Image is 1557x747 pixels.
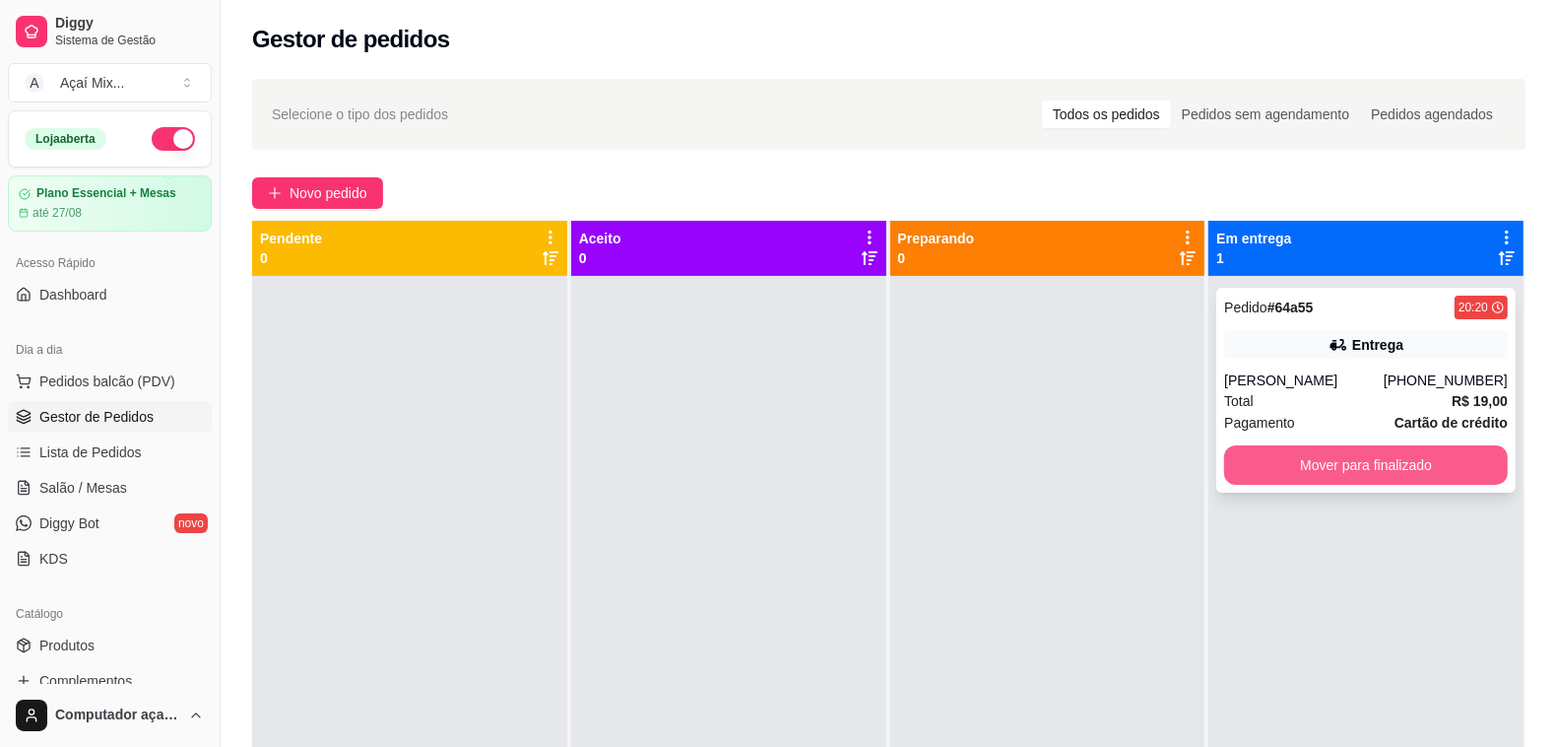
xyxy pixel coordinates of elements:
article: Plano Essencial + Mesas [36,186,176,201]
span: Novo pedido [290,182,367,204]
a: Gestor de Pedidos [8,401,212,433]
div: Pedidos agendados [1360,101,1504,128]
button: Mover para finalizado [1224,445,1508,485]
button: Alterar Status [152,127,195,151]
span: Sistema de Gestão [55,33,204,48]
a: DiggySistema de Gestão [8,8,212,55]
span: plus [268,186,282,200]
span: Pedidos balcão (PDV) [39,372,175,391]
span: Gestor de Pedidos [39,407,154,427]
p: Aceito [579,229,621,248]
p: 0 [260,248,322,268]
span: A [25,73,44,93]
div: Açaí Mix ... [60,73,124,93]
div: Todos os pedidos [1042,101,1171,128]
a: KDS [8,543,212,575]
span: Salão / Mesas [39,478,127,498]
span: Diggy [55,15,204,33]
span: Dashboard [39,285,107,305]
span: Pedido [1224,300,1267,315]
button: Computador açaí Mix [8,692,212,739]
p: Em entrega [1216,229,1291,248]
span: Pagamento [1224,412,1295,434]
div: Pedidos sem agendamento [1171,101,1360,128]
button: Select a team [8,63,212,102]
div: 20:20 [1459,300,1488,315]
span: Produtos [39,636,95,655]
span: Diggy Bot [39,513,99,533]
h2: Gestor de pedidos [252,24,450,55]
div: Loja aberta [25,128,106,150]
div: Acesso Rápido [8,247,212,279]
a: Diggy Botnovo [8,508,212,539]
div: Dia a dia [8,334,212,366]
strong: # 64a55 [1267,300,1314,315]
strong: Cartão de crédito [1395,415,1508,431]
span: Total [1224,390,1254,412]
a: Dashboard [8,279,212,310]
a: Produtos [8,630,212,661]
div: [PHONE_NUMBER] [1384,371,1508,390]
p: Pendente [260,229,322,248]
span: Computador açaí Mix [55,707,180,724]
a: Complementos [8,665,212,697]
div: Catálogo [8,598,212,630]
span: Lista de Pedidos [39,442,142,462]
span: Complementos [39,671,132,691]
article: até 27/08 [32,205,82,221]
p: Preparando [898,229,975,248]
a: Lista de Pedidos [8,437,212,468]
a: Plano Essencial + Mesasaté 27/08 [8,175,212,232]
strong: R$ 19,00 [1452,393,1508,409]
span: KDS [39,549,68,569]
p: 0 [579,248,621,268]
div: [PERSON_NAME] [1224,371,1384,390]
p: 1 [1216,248,1291,268]
button: Pedidos balcão (PDV) [8,366,212,397]
span: Selecione o tipo dos pedidos [272,103,448,125]
p: 0 [898,248,975,268]
div: Entrega [1352,335,1403,355]
a: Salão / Mesas [8,472,212,504]
button: Novo pedido [252,177,383,209]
